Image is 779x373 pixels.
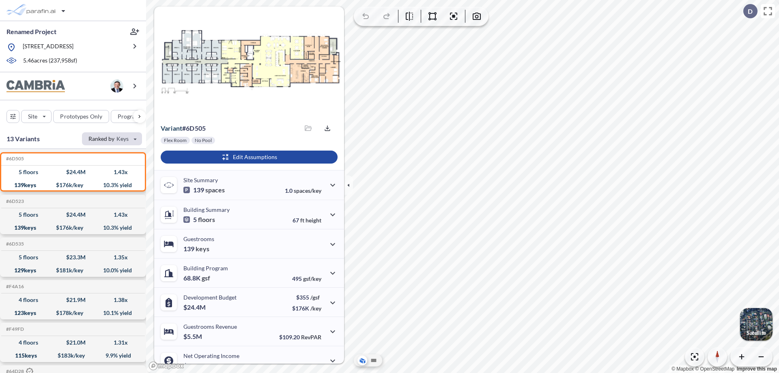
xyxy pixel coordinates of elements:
a: Mapbox homepage [148,361,184,371]
p: 1.0 [285,187,321,194]
p: Flex Room [164,137,187,144]
button: Aerial View [357,356,367,365]
p: Program [118,112,140,121]
span: keys [196,245,209,253]
span: height [306,217,321,224]
p: Development Budget [183,294,237,301]
p: 13 Variants [6,134,40,144]
p: Renamed Project [6,27,56,36]
h5: Click to copy the code [4,198,24,204]
a: Mapbox [671,366,694,372]
span: RevPAR [301,334,321,341]
p: 67 [293,217,321,224]
span: /gsf [310,294,320,301]
p: 5 [183,216,215,224]
p: [STREET_ADDRESS] [23,42,73,52]
p: Guestrooms Revenue [183,323,237,330]
a: OpenStreetMap [695,366,734,372]
span: spaces/key [294,187,321,194]
a: Improve this map [737,366,777,372]
h5: Click to copy the code [4,241,24,247]
span: ft [300,217,304,224]
p: Site Summary [183,177,218,183]
button: Ranked by Keys [82,132,142,145]
p: Building Summary [183,206,230,213]
span: /key [310,305,321,312]
span: gsf [202,274,210,282]
button: Site Plan [369,356,379,365]
h5: Click to copy the code [4,284,24,289]
h5: Click to copy the code [4,326,24,332]
p: Edit Assumptions [233,153,277,161]
p: $5.5M [183,332,203,341]
p: $2.5M [183,362,203,370]
p: D [748,8,753,15]
p: 45.0% [287,363,321,370]
span: Variant [161,124,182,132]
p: 68.8K [183,274,210,282]
button: Prototypes Only [53,110,109,123]
button: Switcher ImageSatellite [740,308,773,341]
h5: Click to copy the code [4,156,24,162]
button: Program [111,110,155,123]
p: 495 [292,275,321,282]
span: spaces [205,186,225,194]
p: Guestrooms [183,235,214,242]
p: 5.46 acres ( 237,958 sf) [23,56,77,65]
span: margin [303,363,321,370]
p: Building Program [183,265,228,272]
p: $355 [292,294,321,301]
button: Site [21,110,52,123]
span: floors [198,216,215,224]
img: Switcher Image [740,308,773,341]
p: # 6d505 [161,124,206,132]
p: Site [28,112,37,121]
p: 139 [183,245,209,253]
img: BrandImage [6,80,65,93]
p: 139 [183,186,225,194]
p: Satellite [747,330,766,336]
p: Net Operating Income [183,352,239,359]
button: Edit Assumptions [161,151,338,164]
p: $24.4M [183,303,207,311]
p: Prototypes Only [60,112,102,121]
p: $109.20 [279,334,321,341]
img: user logo [110,80,123,93]
p: $176K [292,305,321,312]
span: gsf/key [303,275,321,282]
p: No Pool [195,137,212,144]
